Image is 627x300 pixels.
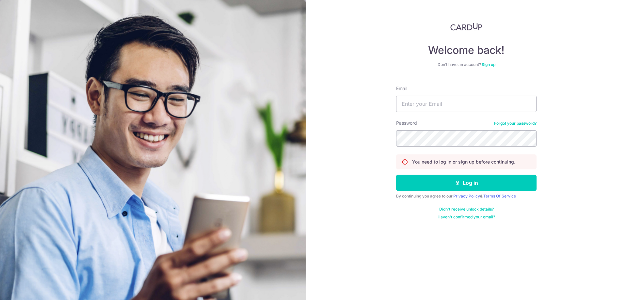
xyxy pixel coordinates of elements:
[494,121,537,126] a: Forgot your password?
[412,159,515,165] p: You need to log in or sign up before continuing.
[396,44,537,57] h4: Welcome back!
[396,85,407,92] label: Email
[483,194,516,198] a: Terms Of Service
[396,62,537,67] div: Don’t have an account?
[453,194,480,198] a: Privacy Policy
[450,23,482,31] img: CardUp Logo
[438,214,495,220] a: Haven't confirmed your email?
[482,62,495,67] a: Sign up
[396,194,537,199] div: By continuing you agree to our &
[439,207,494,212] a: Didn't receive unlock details?
[396,96,537,112] input: Enter your Email
[396,120,417,126] label: Password
[396,175,537,191] button: Log in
